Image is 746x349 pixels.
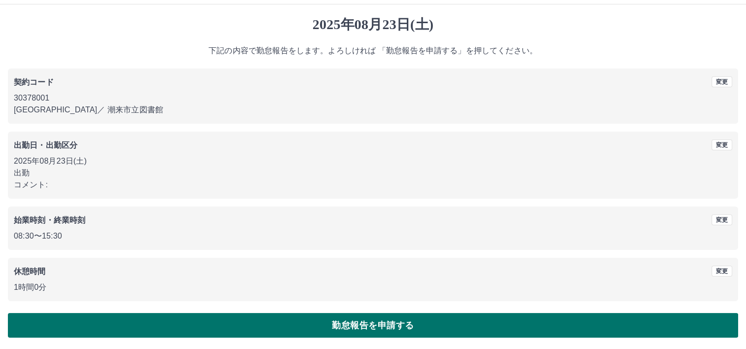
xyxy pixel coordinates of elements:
[14,167,732,179] p: 出勤
[14,230,732,242] p: 08:30 〜 15:30
[14,141,77,149] b: 出勤日・出勤区分
[14,216,85,224] b: 始業時刻・終業時刻
[711,214,732,225] button: 変更
[711,266,732,277] button: 変更
[14,104,732,116] p: [GEOGRAPHIC_DATA] ／ 潮来市立図書館
[711,76,732,87] button: 変更
[14,267,46,276] b: 休憩時間
[14,78,54,86] b: 契約コード
[14,179,732,191] p: コメント:
[14,155,732,167] p: 2025年08月23日(土)
[8,16,738,33] h1: 2025年08月23日(土)
[8,45,738,57] p: 下記の内容で勤怠報告をします。よろしければ 「勤怠報告を申請する」を押してください。
[711,140,732,150] button: 変更
[14,281,732,293] p: 1時間0分
[8,313,738,338] button: 勤怠報告を申請する
[14,92,732,104] p: 30378001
